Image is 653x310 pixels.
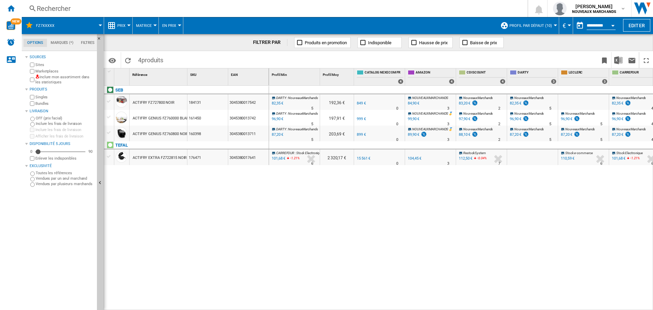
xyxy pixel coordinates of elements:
[320,94,354,110] div: 192,36 €
[36,17,61,34] button: FZ7XXXXX
[271,100,283,107] div: Mise à jour : mercredi 15 octobre 2025 02:24
[47,39,77,47] md-tab-item: Marques (*)
[630,155,634,163] i: %
[294,37,351,48] button: Produits en promotion
[563,17,569,34] button: €
[510,132,521,137] div: 87,20 €
[500,79,505,84] div: 4 offers sold by CDISCOUNT
[368,40,391,45] span: Indisponible
[624,131,631,137] img: promotionV3.png
[36,176,94,181] label: Vendues par un seul marchand
[447,121,449,128] div: Délai de livraison : 3 jours
[311,105,313,112] div: Délai de livraison : 5 jours
[412,96,448,100] span: NOUVEAUXMARCHANDS
[522,131,529,137] img: promotionV3.png
[35,134,94,139] label: Afficher les frais de livraison
[509,23,552,28] span: Profil par défaut (10)
[498,136,500,143] div: Délai de livraison : 2 jours
[569,70,607,76] span: LECLERC
[189,68,228,79] div: Sort None
[35,62,94,67] label: Sites
[573,131,580,137] img: promotionV3.png
[231,73,238,77] span: EAN
[35,148,85,155] md-slider: Disponibilité
[416,70,454,76] span: AMAZON
[514,96,544,100] span: NouveauxMarchands
[459,37,504,48] button: Baisse de prix
[611,100,631,107] div: 82,35 €
[398,79,403,84] div: 4 offers sold by CATALOG NEXECOM FR
[136,17,155,34] button: Matrice
[30,141,94,147] div: Disponibilité 5 Jours
[614,56,622,64] img: excel-24x24.png
[565,112,595,115] span: NouveauxMarchands
[357,132,366,137] div: 899 €
[36,116,94,121] label: OFF (prix facial)
[30,172,35,176] input: Toutes les références
[463,96,493,100] span: NouveauxMarchands
[189,68,228,79] div: SKU Sort None
[35,95,94,100] label: Singles
[295,151,323,155] span: : Stock Electronique
[600,121,602,128] div: Délai de livraison : 5 jours
[509,116,529,123] div: 96,90 €
[162,23,176,28] span: En Prix
[323,73,339,77] span: Profil Moy
[463,112,493,115] span: NouveauxMarchands
[87,149,94,154] div: 90
[77,39,98,47] md-tab-item: Filtres
[356,100,366,107] div: 849 €
[276,151,294,155] span: CARREFOUR
[500,17,555,34] div: Profil par défaut (10)
[459,117,470,121] div: 97,90 €
[508,68,558,85] div: DARTY 3 offers sold by DARTY
[30,76,34,84] input: Inclure mon assortiment dans les statistiques
[287,127,318,131] span: : NouveauxMarchands
[320,110,354,126] div: 197,91 €
[30,156,34,161] input: Afficher les frais de livraison
[447,160,449,167] div: Délai de livraison : 3 jours
[565,127,595,131] span: NouveauxMarchands
[522,116,529,121] img: promotionV3.png
[447,136,449,143] div: Délai de livraison : 3 jours
[607,18,619,31] button: Open calendar
[463,151,486,155] span: RestockSystem
[476,155,481,163] i: %
[624,100,631,106] img: promotionV3.png
[471,100,478,106] img: promotionV3.png
[510,101,521,105] div: 82,35 €
[187,110,228,126] div: 161450
[625,52,639,68] button: Envoyer ce rapport par email
[470,40,497,45] span: Baisse de prix
[408,117,419,121] div: 99,90 €
[611,131,631,138] div: 87,20 €
[630,156,637,160] span: -1.21
[107,17,129,34] div: Prix
[549,105,551,112] div: Délai de livraison : 5 jours
[356,155,370,162] div: 15 561 €
[477,156,484,160] span: -0.04
[305,40,347,45] span: Produits en promotion
[471,116,478,121] img: promotionV3.png
[396,160,398,167] div: Délai de livraison : 0 jour
[365,70,403,76] span: CATALOG NEXECOM FR
[553,2,567,15] img: profile.jpg
[356,116,366,123] div: 999 €
[272,73,287,77] span: Profil Min
[612,132,623,137] div: 87,20 €
[116,68,129,79] div: Sort None
[11,18,21,25] span: NEW
[449,79,454,84] div: 4 offers sold by AMAZON
[624,116,631,121] img: promotionV3.png
[611,155,625,162] div: 101,68 €
[573,19,587,32] button: md-calendar
[36,170,94,176] label: Toutes les références
[573,116,580,121] img: promotionV3.png
[105,54,119,66] button: Options
[23,39,47,47] md-tab-item: Options
[311,121,313,128] div: Délai de livraison : 5 jours
[131,68,187,79] div: Sort None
